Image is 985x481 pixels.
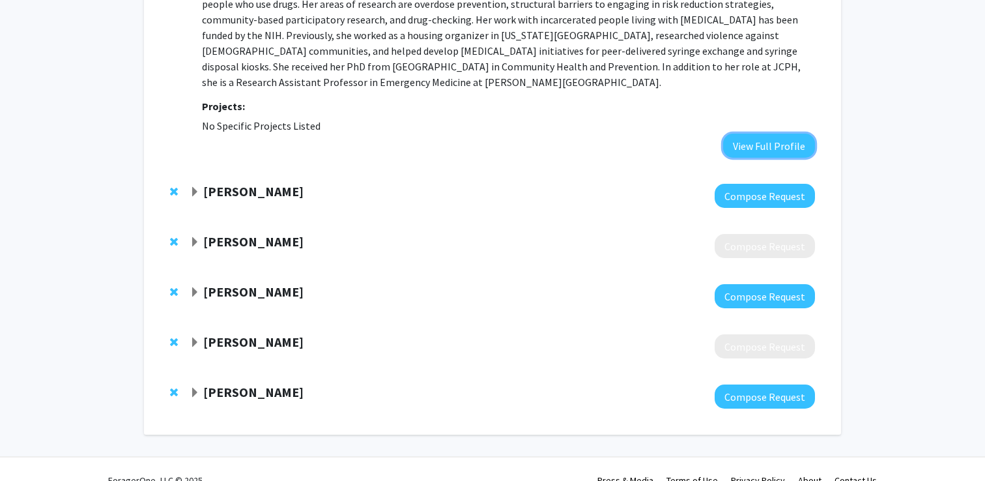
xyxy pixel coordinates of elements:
span: No Specific Projects Listed [202,119,321,132]
iframe: Chat [10,422,55,471]
strong: [PERSON_NAME] [203,384,304,400]
button: Compose Request to Karin Borgmann-Winter [715,234,815,258]
strong: Projects: [202,100,245,113]
span: Remove Meghan Harrison from bookmarks [170,337,178,347]
strong: [PERSON_NAME] [203,233,304,250]
span: Expand Karin Borgmann-Winter Bookmark [190,237,200,248]
span: Expand Meghan Harrison Bookmark [190,338,200,348]
strong: [PERSON_NAME] [203,183,304,199]
span: Expand Kimberly McLaughlin Bookmark [190,388,200,398]
strong: [PERSON_NAME] [203,284,304,300]
button: Compose Request to Kimberly McLaughlin [715,385,815,409]
span: Expand Zhikui Wei Bookmark [190,287,200,298]
span: Remove Zhikui Wei from bookmarks [170,287,178,297]
strong: [PERSON_NAME] [203,334,304,350]
button: View Full Profile [723,134,815,158]
button: Compose Request to Jennie Ryan [715,184,815,208]
button: Compose Request to Meghan Harrison [715,334,815,358]
span: Expand Jennie Ryan Bookmark [190,187,200,197]
span: Remove Jennie Ryan from bookmarks [170,186,178,197]
span: Remove Karin Borgmann-Winter from bookmarks [170,237,178,247]
span: Remove Kimberly McLaughlin from bookmarks [170,387,178,398]
button: Compose Request to Zhikui Wei [715,284,815,308]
